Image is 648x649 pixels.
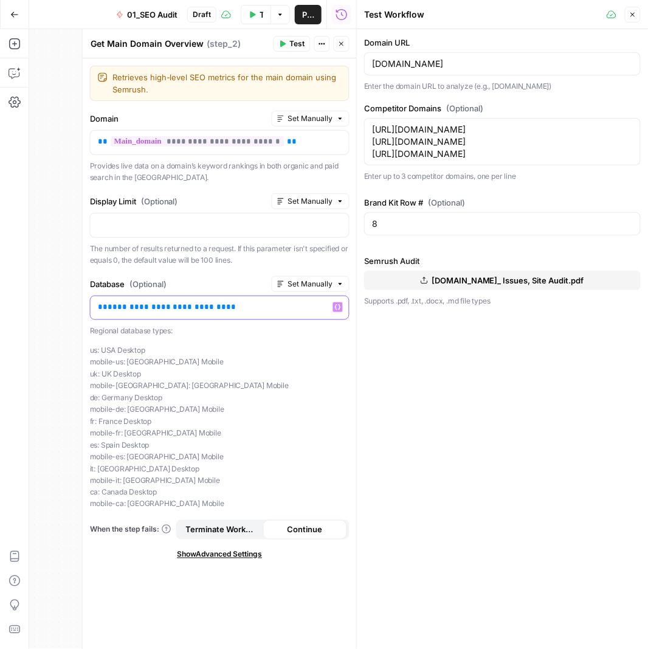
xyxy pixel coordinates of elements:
span: Test Workflow [260,9,263,21]
label: Semrush Audit [364,255,641,267]
p: The number of results returned to a request. If this parameter isn't specified or equals 0, the d... [90,243,350,266]
span: (Optional) [428,196,465,209]
span: (Optional) [446,102,483,114]
p: Enter the domain URL to analyze (e.g., [DOMAIN_NAME]) [364,80,641,92]
label: Domain URL [364,36,641,49]
span: Continue [287,524,322,536]
button: 01_SEO Audit [109,5,185,24]
p: Provides live data on a domain’s keyword rankings in both organic and paid search in the [GEOGRAP... [90,160,350,184]
textarea: Retrieves high-level SEO metrics for the main domain using Semrush. [112,71,342,95]
input: example.com [372,58,633,70]
p: Supports .pdf, .txt, .docx, .md file types [364,295,641,307]
span: Draft [193,9,211,20]
button: Terminate Workflow [179,520,263,540]
span: Set Manually [288,279,333,290]
label: Display Limit [90,195,267,207]
a: When the step fails: [90,524,171,535]
label: Brand Kit Row # [364,196,641,209]
button: Set Manually [272,111,350,127]
span: (Optional) [141,195,178,207]
span: Set Manually [288,196,333,207]
span: Show Advanced Settings [177,549,262,560]
textarea: [URL][DOMAIN_NAME] [URL][DOMAIN_NAME] [URL][DOMAIN_NAME] [372,123,633,160]
span: 01_SEO Audit [127,9,178,21]
span: Publish [302,9,314,21]
span: (Optional) [129,278,167,290]
p: Enter up to 3 competitor domains, one per line [364,170,641,182]
button: [DOMAIN_NAME]_ Issues, Site Audit.pdf [364,271,641,290]
span: ( step_2 ) [207,38,241,50]
button: Set Manually [272,276,350,292]
label: Competitor Domains [364,102,641,114]
p: us: USA Desktop mobile-us: [GEOGRAPHIC_DATA] Mobile uk: UK Desktop mobile-[GEOGRAPHIC_DATA]: [GEO... [90,344,350,510]
button: Publish [295,5,322,24]
button: Set Manually [272,193,350,209]
button: Test [274,36,311,52]
p: Regional database types: [90,325,350,337]
label: Domain [90,113,267,125]
span: [DOMAIN_NAME]_ Issues, Site Audit.pdf [432,274,584,286]
textarea: Get Main Domain Overview [91,38,204,50]
span: Terminate Workflow [186,524,256,536]
span: Set Manually [288,113,333,124]
span: Test [290,38,305,49]
label: Database [90,278,267,290]
button: Test Workflow [241,5,271,24]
